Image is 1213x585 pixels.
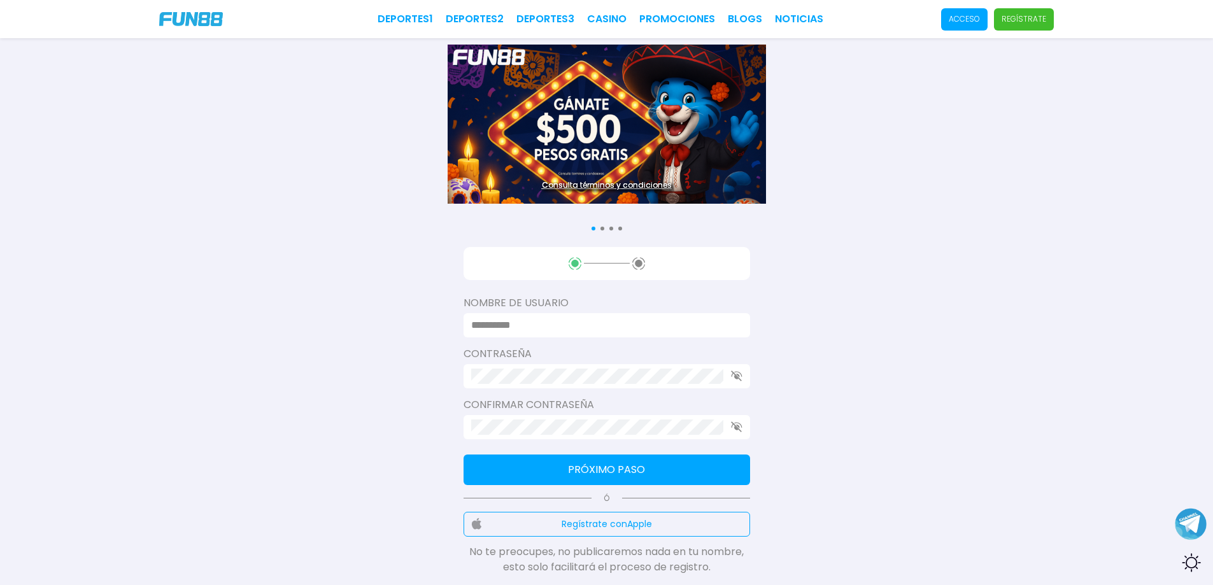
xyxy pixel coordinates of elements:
a: BLOGS [728,11,762,27]
button: Regístrate conApple [464,512,750,537]
img: Banner [448,45,766,204]
label: Confirmar contraseña [464,397,750,412]
a: Deportes3 [516,11,574,27]
div: Switch theme [1175,547,1207,579]
button: Próximo paso [464,455,750,485]
button: Join telegram channel [1175,507,1207,540]
a: Deportes2 [446,11,504,27]
img: Company Logo [159,12,223,26]
p: Regístrate [1002,13,1046,25]
a: NOTICIAS [775,11,823,27]
label: Contraseña [464,346,750,362]
p: No te preocupes, no publicaremos nada en tu nombre, esto solo facilitará el proceso de registro. [464,544,750,575]
p: Acceso [949,13,980,25]
a: Promociones [639,11,715,27]
label: Nombre de usuario [464,295,750,311]
a: Consulta términos y condiciones [448,180,766,191]
a: CASINO [587,11,627,27]
p: Ó [464,493,750,504]
a: Deportes1 [378,11,433,27]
